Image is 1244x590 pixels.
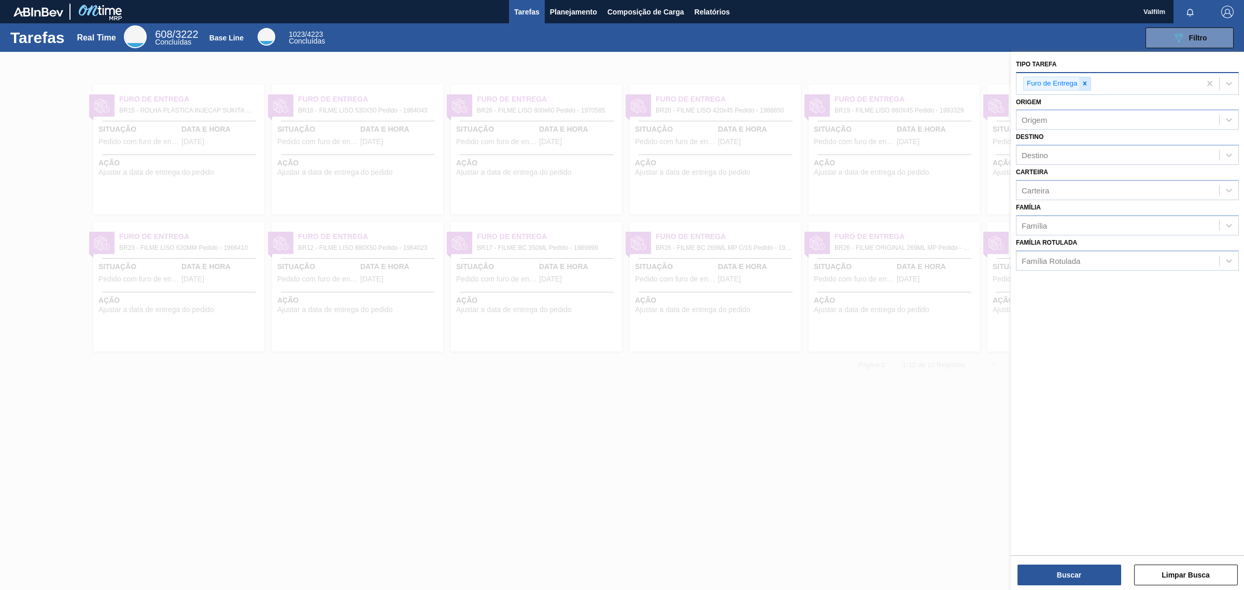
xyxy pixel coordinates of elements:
div: Base Line [258,28,275,46]
div: Destino [1022,151,1048,160]
div: Base Line [209,34,244,42]
div: Real Time [124,25,147,48]
span: Planejamento [550,6,597,18]
span: Filtro [1189,34,1207,42]
label: Carteira [1016,168,1048,176]
h1: Tarefas [10,32,65,44]
div: Real Time [77,33,116,43]
span: Concluídas [289,37,325,45]
div: Real Time [155,30,198,46]
span: Composição de Carga [607,6,684,18]
div: Carteira [1022,186,1049,195]
label: Destino [1016,133,1043,141]
div: Família Rotulada [1022,256,1080,265]
span: / 4223 [289,30,323,38]
label: Família [1016,204,1041,211]
img: Logout [1221,6,1234,18]
span: 608 [155,29,172,40]
label: Origem [1016,99,1041,106]
button: Filtro [1146,27,1234,48]
span: Concluídas [155,38,191,46]
span: / 3222 [155,29,198,40]
button: Notificações [1174,5,1207,19]
div: Origem [1022,116,1047,124]
label: Família Rotulada [1016,239,1077,246]
span: Relatórios [695,6,730,18]
span: Tarefas [514,6,540,18]
img: TNhmsLtSVTkK8tSr43FrP2fwEKptu5GPRR3wAAAABJRU5ErkJggg== [13,7,63,17]
div: Família [1022,221,1047,230]
div: Furo de Entrega [1024,77,1079,90]
span: 1023 [289,30,305,38]
div: Base Line [289,31,325,45]
label: Tipo Tarefa [1016,61,1056,68]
